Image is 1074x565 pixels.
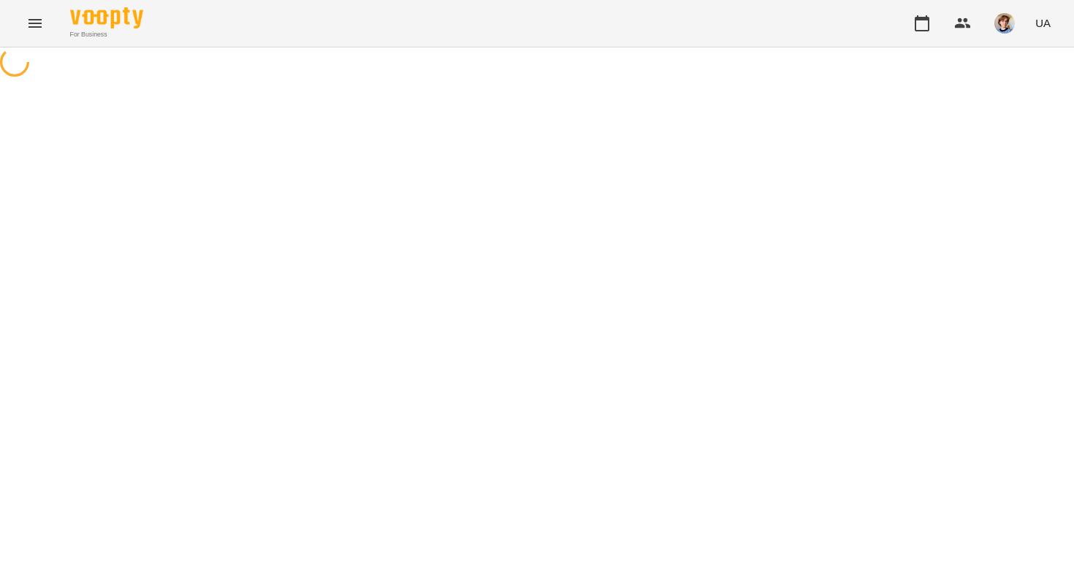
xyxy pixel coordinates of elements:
span: For Business [70,30,143,39]
span: UA [1035,15,1051,31]
img: Voopty Logo [70,7,143,28]
img: 139762f8360b8d23236e3ef819c7dd37.jpg [994,13,1015,34]
button: Menu [18,6,53,41]
button: UA [1029,9,1056,36]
